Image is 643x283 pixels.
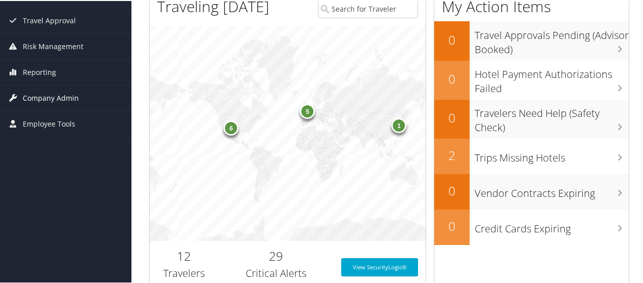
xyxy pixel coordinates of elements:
[475,22,629,56] h3: Travel Approvals Pending (Advisor Booked)
[23,7,76,32] span: Travel Approval
[434,99,629,138] a: 0Travelers Need Help (Safety Check)
[475,180,629,199] h3: Vendor Contracts Expiring
[434,20,629,59] a: 0Travel Approvals Pending (Advisor Booked)
[23,33,83,58] span: Risk Management
[300,103,315,118] div: 5
[475,216,629,235] h3: Credit Cards Expiring
[157,265,211,279] h3: Travelers
[434,138,629,173] a: 2Trips Missing Hotels
[434,30,470,48] h2: 0
[391,117,406,132] div: 1
[23,110,75,136] span: Employee Tools
[434,209,629,244] a: 0Credit Cards Expiring
[23,85,79,110] span: Company Admin
[475,61,629,95] h3: Hotel Payment Authorizations Failed
[434,217,470,234] h2: 0
[434,69,470,87] h2: 0
[475,100,629,134] h3: Travelers Need Help (Safety Check)
[226,265,326,279] h3: Critical Alerts
[434,146,470,163] h2: 2
[434,173,629,209] a: 0Vendor Contracts Expiring
[434,181,470,198] h2: 0
[434,60,629,99] a: 0Hotel Payment Authorizations Failed
[475,145,629,164] h3: Trips Missing Hotels
[226,247,326,264] h2: 29
[223,119,239,134] div: 6
[341,257,418,275] a: View SecurityLogic®
[157,247,211,264] h2: 12
[23,59,56,84] span: Reporting
[434,108,470,126] h2: 0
